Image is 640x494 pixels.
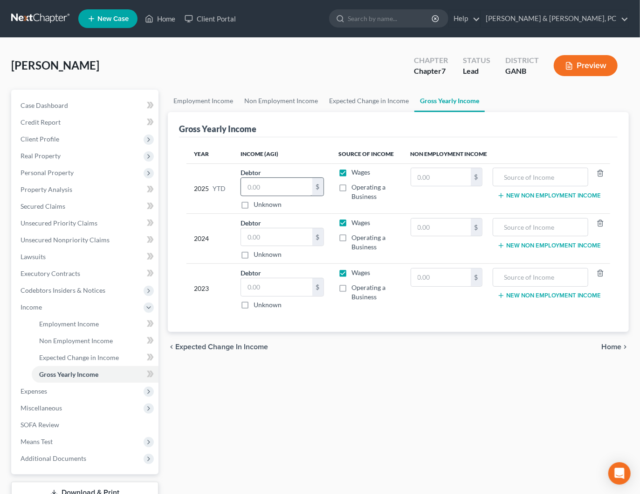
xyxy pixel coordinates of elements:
div: District [505,55,539,66]
i: chevron_right [621,343,629,351]
a: Secured Claims [13,198,158,215]
button: Preview [554,55,618,76]
label: Unknown [254,200,282,209]
a: Home [140,10,180,27]
input: 0.00 [411,168,471,186]
div: GANB [505,66,539,77]
span: [PERSON_NAME] [11,58,99,72]
div: Status [463,55,490,66]
input: Source of Income [498,268,583,286]
div: $ [471,268,482,286]
a: Non Employment Income [32,332,158,349]
label: Unknown [254,250,282,259]
a: Gross Yearly Income [32,366,158,383]
a: Property Analysis [13,181,158,198]
button: Home chevron_right [601,343,629,351]
input: Search by name... [348,10,433,27]
span: Wages [352,268,371,276]
div: 2025 [194,168,226,209]
div: Lead [463,66,490,77]
span: Client Profile [21,135,59,143]
span: Expected Change in Income [39,353,119,361]
a: Gross Yearly Income [414,90,485,112]
a: SOFA Review [13,416,158,433]
input: 0.00 [241,228,312,246]
span: Means Test [21,438,53,445]
a: Employment Income [32,316,158,332]
a: Executory Contracts [13,265,158,282]
span: Unsecured Priority Claims [21,219,97,227]
a: Help [449,10,480,27]
label: Debtor [241,168,261,177]
div: 2024 [194,218,226,260]
span: SOFA Review [21,421,59,429]
span: Additional Documents [21,454,86,462]
a: Expected Change in Income [32,349,158,366]
div: Chapter [414,66,448,77]
span: Unsecured Nonpriority Claims [21,236,110,244]
span: Operating a Business [352,283,386,301]
span: Non Employment Income [39,337,113,345]
span: Real Property [21,152,61,160]
button: New Non Employment Income [497,192,601,199]
a: Credit Report [13,114,158,131]
label: Debtor [241,218,261,228]
div: 2023 [194,268,226,310]
input: 0.00 [411,268,471,286]
div: Chapter [414,55,448,66]
span: Lawsuits [21,253,46,261]
span: Expected Change in Income [175,343,268,351]
span: Credit Report [21,118,61,126]
span: Miscellaneous [21,404,62,412]
input: Source of Income [498,168,583,186]
a: Non Employment Income [239,90,323,112]
span: Home [601,343,621,351]
a: Employment Income [168,90,239,112]
input: 0.00 [241,278,312,296]
span: Operating a Business [352,233,386,251]
div: $ [471,219,482,236]
span: Secured Claims [21,202,65,210]
span: Property Analysis [21,185,72,193]
span: Income [21,303,42,311]
label: Unknown [254,300,282,310]
span: YTD [213,184,226,193]
input: Source of Income [498,219,583,236]
span: New Case [97,15,129,22]
div: Gross Yearly Income [179,123,256,134]
div: $ [471,168,482,186]
i: chevron_left [168,343,175,351]
div: $ [312,178,323,196]
div: $ [312,228,323,246]
span: Executory Contracts [21,269,80,277]
th: Year [186,145,233,163]
span: Case Dashboard [21,101,68,109]
a: Lawsuits [13,248,158,265]
th: Non Employment Income [403,145,610,163]
button: chevron_left Expected Change in Income [168,343,268,351]
span: Employment Income [39,320,99,328]
a: Case Dashboard [13,97,158,114]
span: Operating a Business [352,183,386,200]
span: Expenses [21,387,47,395]
span: Wages [352,168,371,176]
a: Expected Change in Income [323,90,414,112]
span: Wages [352,219,371,226]
a: Unsecured Priority Claims [13,215,158,232]
th: Source of Income [331,145,403,163]
input: 0.00 [241,178,312,196]
input: 0.00 [411,219,471,236]
span: Codebtors Insiders & Notices [21,286,105,294]
a: Client Portal [180,10,241,27]
div: $ [312,278,323,296]
span: Gross Yearly Income [39,370,98,378]
th: Income (AGI) [233,145,331,163]
a: Unsecured Nonpriority Claims [13,232,158,248]
button: New Non Employment Income [497,242,601,249]
a: [PERSON_NAME] & [PERSON_NAME], PC [481,10,628,27]
span: Personal Property [21,169,74,176]
label: Debtor [241,268,261,278]
div: Open Intercom Messenger [608,462,631,485]
button: New Non Employment Income [497,292,601,299]
span: 7 [441,66,446,75]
